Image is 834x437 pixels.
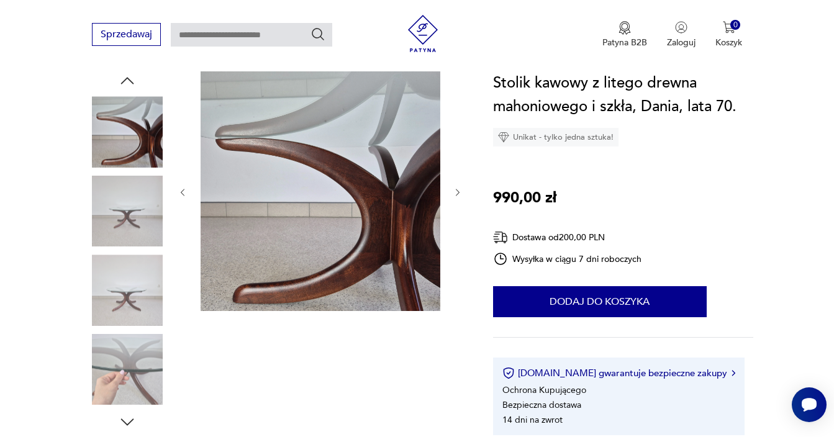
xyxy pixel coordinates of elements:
img: Zdjęcie produktu Stolik kawowy z litego drewna mahoniowego i szkła, Dania, lata 70. [201,71,440,311]
a: Sprzedawaj [92,31,161,40]
a: Ikona medaluPatyna B2B [602,21,647,48]
h1: Stolik kawowy z litego drewna mahoniowego i szkła, Dania, lata 70. [493,71,753,119]
div: 0 [730,20,741,30]
img: Ikona dostawy [493,230,508,245]
p: 990,00 zł [493,186,556,210]
div: Unikat - tylko jedna sztuka! [493,128,619,146]
div: Wysyłka w ciągu 7 dni roboczych [493,251,642,266]
img: Ikona koszyka [723,21,735,34]
button: [DOMAIN_NAME] gwarantuje bezpieczne zakupy [502,367,735,379]
button: 0Koszyk [715,21,742,48]
p: Koszyk [715,37,742,48]
button: Sprzedawaj [92,23,161,46]
li: Bezpieczna dostawa [502,399,581,411]
img: Zdjęcie produktu Stolik kawowy z litego drewna mahoniowego i szkła, Dania, lata 70. [92,334,163,405]
p: Patyna B2B [602,37,647,48]
img: Ikonka użytkownika [675,21,687,34]
img: Ikona certyfikatu [502,367,515,379]
li: 14 dni na zwrot [502,414,563,426]
img: Ikona diamentu [498,132,509,143]
div: Dostawa od 200,00 PLN [493,230,642,245]
p: Zaloguj [667,37,696,48]
img: Zdjęcie produktu Stolik kawowy z litego drewna mahoniowego i szkła, Dania, lata 70. [92,255,163,325]
img: Ikona strzałki w prawo [732,370,735,376]
button: Patyna B2B [602,21,647,48]
button: Szukaj [310,27,325,42]
img: Patyna - sklep z meblami i dekoracjami vintage [404,15,442,52]
img: Zdjęcie produktu Stolik kawowy z litego drewna mahoniowego i szkła, Dania, lata 70. [92,176,163,246]
img: Ikona medalu [619,21,631,35]
button: Dodaj do koszyka [493,286,707,317]
li: Ochrona Kupującego [502,384,586,396]
iframe: Smartsupp widget button [792,387,827,422]
img: Zdjęcie produktu Stolik kawowy z litego drewna mahoniowego i szkła, Dania, lata 70. [92,96,163,167]
button: Zaloguj [667,21,696,48]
